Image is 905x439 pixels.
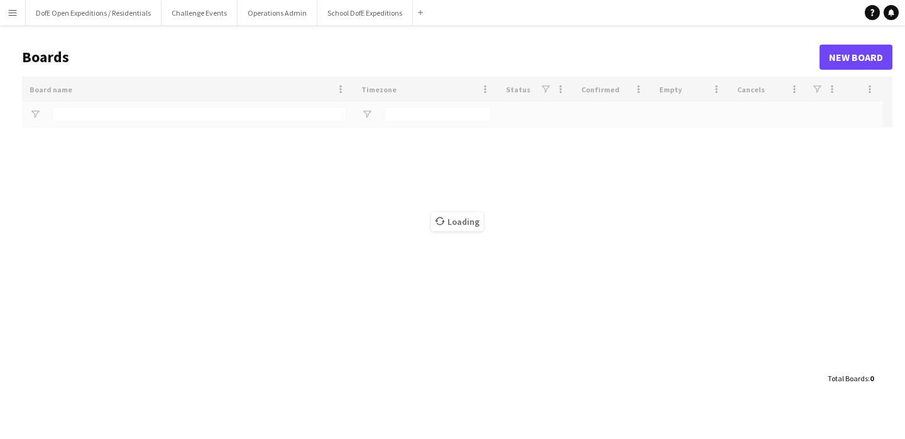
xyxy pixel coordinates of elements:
[431,212,483,231] span: Loading
[870,374,874,383] span: 0
[820,45,892,70] a: New Board
[26,1,162,25] button: DofE Open Expeditions / Residentials
[828,366,874,391] div: :
[317,1,413,25] button: School DofE Expeditions
[828,374,868,383] span: Total Boards
[162,1,238,25] button: Challenge Events
[238,1,317,25] button: Operations Admin
[22,48,820,67] h1: Boards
